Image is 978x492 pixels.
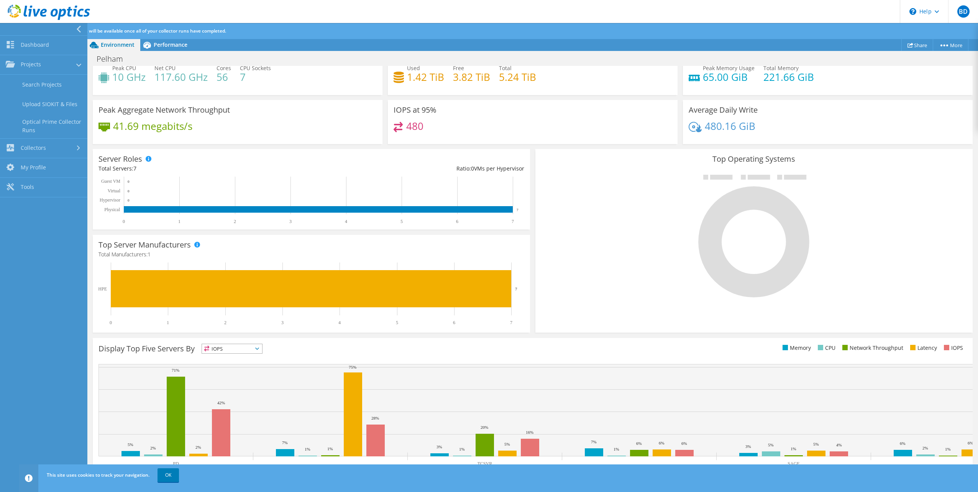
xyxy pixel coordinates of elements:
text: 42% [217,400,225,405]
text: 1 [167,320,169,325]
text: 7 [510,320,512,325]
text: 7 [515,287,517,291]
span: 7 [133,165,136,172]
span: Environment [101,41,135,48]
text: HPE [98,286,107,292]
text: 2 [224,320,226,325]
span: Peak CPU [112,64,136,72]
h4: 56 [217,73,231,81]
span: IOPS [202,344,262,353]
text: 3 [281,320,284,325]
text: 20% [481,425,488,430]
text: 0 [128,189,130,193]
text: 75% [349,365,356,369]
text: PD [173,461,179,466]
text: 1 [178,219,181,224]
text: 0 [128,198,130,202]
li: IOPS [942,344,963,352]
text: 3% [745,444,751,449]
text: 1% [459,447,465,451]
text: 7% [591,440,597,444]
text: 6% [636,441,642,446]
span: This site uses cookies to track your navigation. [47,472,149,478]
div: Ratio: VMs per Hypervisor [311,164,524,173]
text: 7 [517,208,519,212]
h4: 7 [240,73,271,81]
text: 2 [234,219,236,224]
h4: 10 GHz [112,73,146,81]
span: Used [407,64,420,72]
span: Cores [217,64,231,72]
h4: 65.00 GiB [703,73,755,81]
text: 4% [836,443,842,447]
h4: 117.60 GHz [154,73,208,81]
text: Hypervisor [100,197,120,203]
text: 2% [195,445,201,449]
h4: 5.24 TiB [499,73,536,81]
span: Additional analysis will be available once all of your collector runs have completed. [47,28,226,34]
text: 16% [526,430,533,435]
h1: Pelham [93,55,135,63]
text: SAGE [788,461,799,466]
a: OK [158,468,179,482]
text: 0 [123,219,125,224]
text: 6% [968,441,973,445]
span: Free [453,64,464,72]
text: 6 [456,219,458,224]
h4: 41.69 megabits/s [113,122,192,130]
text: 3 [289,219,292,224]
text: 2% [922,446,928,450]
h4: 480 [406,122,423,130]
text: 6% [900,441,906,446]
text: 1% [945,447,951,451]
svg: \n [909,8,916,15]
h3: Peak Aggregate Network Throughput [98,106,230,114]
h4: 3.82 TiB [453,73,490,81]
span: 1 [148,251,151,258]
h4: 221.66 GiB [763,73,814,81]
h3: IOPS at 95% [394,106,436,114]
span: BD [957,5,970,18]
span: Peak Memory Usage [703,64,755,72]
text: 1% [327,446,333,451]
text: 1% [305,447,310,451]
a: More [933,39,968,51]
li: Memory [781,344,811,352]
text: 6% [681,441,687,446]
text: 0 [128,180,130,184]
a: Share [901,39,933,51]
li: CPU [816,344,835,352]
text: 28% [371,416,379,420]
text: 2% [150,446,156,450]
span: CPU Sockets [240,64,271,72]
text: 5 [400,219,403,224]
text: Guest VM [101,179,120,184]
span: Net CPU [154,64,176,72]
text: 5% [813,442,819,446]
span: 0 [471,165,474,172]
span: Total Memory [763,64,799,72]
text: 3% [436,444,442,449]
h4: Total Manufacturers: [98,250,524,259]
text: Virtual [108,188,121,194]
text: 7% [282,440,288,445]
li: Latency [908,344,937,352]
text: Physical [104,207,120,212]
li: Network Throughput [840,344,903,352]
text: 5% [128,442,133,447]
text: 71% [172,368,179,372]
text: 1% [614,447,619,451]
span: Total [499,64,512,72]
text: 1% [791,446,796,451]
text: 4 [338,320,341,325]
text: 5 [396,320,398,325]
text: 6% [659,441,665,445]
text: 5% [504,442,510,446]
text: 6 [453,320,455,325]
h4: 1.42 TiB [407,73,444,81]
text: 7 [512,219,514,224]
h4: 480.16 GiB [705,122,755,130]
text: 4 [345,219,347,224]
text: 5% [768,443,774,447]
h3: Average Daily Write [689,106,758,114]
